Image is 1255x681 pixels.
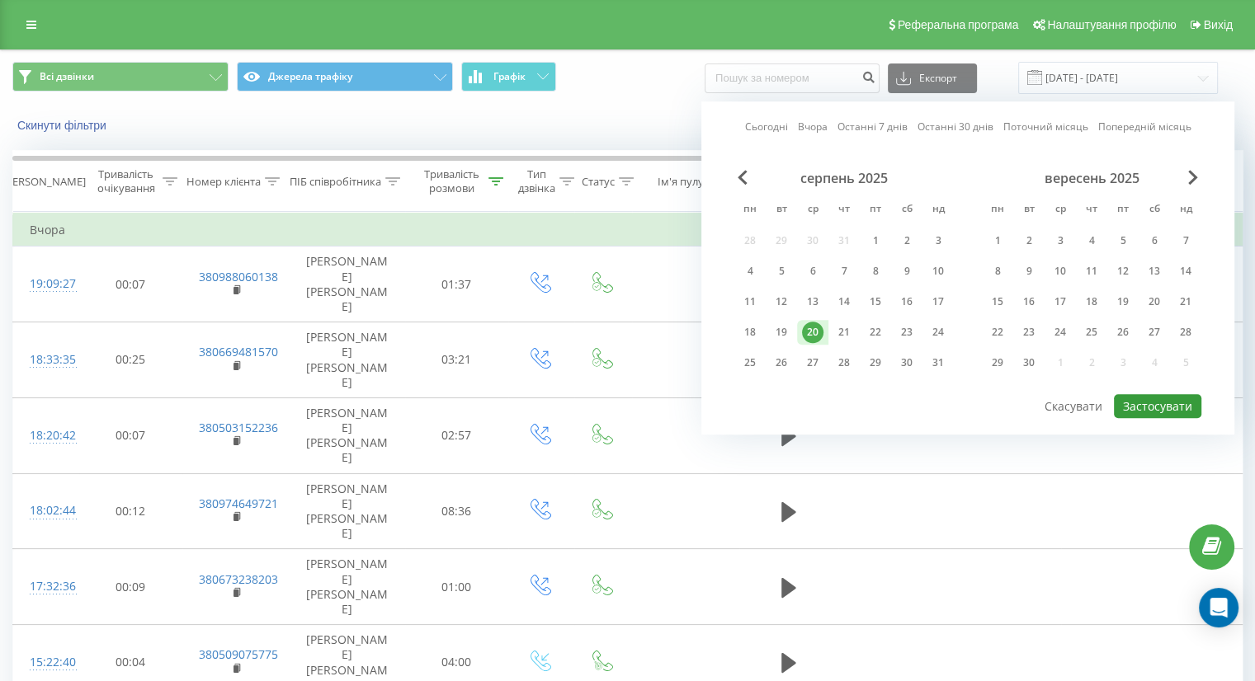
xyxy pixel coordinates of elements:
[199,495,278,511] a: 380974649721
[837,120,908,135] a: Останні 7 днів
[891,289,922,314] div: сб 16 серп 2025 р.
[30,646,63,679] div: 15:22:40
[1170,259,1201,284] div: нд 14 вер 2025 р.
[1175,230,1196,251] div: 7
[1045,320,1076,345] div: ср 24 вер 2025 р.
[833,322,855,343] div: 21
[987,261,1008,282] div: 8
[405,397,508,473] td: 02:57
[1050,322,1071,343] div: 24
[982,170,1201,186] div: вересень 2025
[93,167,158,195] div: Тривалість очікування
[927,352,949,373] div: 31
[582,175,615,189] div: Статус
[1107,320,1139,345] div: пт 26 вер 2025 р.
[888,63,977,93] button: Експорт
[705,63,880,93] input: Пошук за номером
[1139,228,1170,253] div: сб 6 вер 2025 р.
[1018,230,1040,251] div: 2
[290,322,405,398] td: [PERSON_NAME] [PERSON_NAME]
[30,344,63,376] div: 18:33:35
[1173,198,1198,223] abbr: неділя
[40,70,94,83] span: Всі дзвінки
[1018,261,1040,282] div: 9
[828,259,860,284] div: чт 7 серп 2025 р.
[1111,198,1135,223] abbr: п’ятниця
[738,198,762,223] abbr: понеділок
[982,320,1013,345] div: пн 22 вер 2025 р.
[1139,289,1170,314] div: сб 20 вер 2025 р.
[1144,261,1165,282] div: 13
[833,261,855,282] div: 7
[1204,18,1233,31] span: Вихід
[918,120,993,135] a: Останні 30 днів
[1017,198,1041,223] abbr: вівторок
[734,320,766,345] div: пн 18 серп 2025 р.
[798,120,828,135] a: Вчора
[1013,320,1045,345] div: вт 23 вер 2025 р.
[290,549,405,625] td: [PERSON_NAME] [PERSON_NAME]
[865,352,886,373] div: 29
[734,170,954,186] div: серпень 2025
[828,320,860,345] div: чт 21 серп 2025 р.
[860,350,891,375] div: пт 29 серп 2025 р.
[766,289,797,314] div: вт 12 серп 2025 р.
[927,322,949,343] div: 24
[766,259,797,284] div: вт 5 серп 2025 р.
[734,289,766,314] div: пн 11 серп 2025 р.
[894,198,919,223] abbr: субота
[290,397,405,473] td: [PERSON_NAME] [PERSON_NAME]
[1045,259,1076,284] div: ср 10 вер 2025 р.
[1048,198,1073,223] abbr: середа
[982,259,1013,284] div: пн 8 вер 2025 р.
[1107,289,1139,314] div: пт 19 вер 2025 р.
[922,228,954,253] div: нд 3 серп 2025 р.
[739,261,761,282] div: 4
[1045,289,1076,314] div: ср 17 вер 2025 р.
[1199,588,1238,627] div: Open Intercom Messenger
[927,230,949,251] div: 3
[738,170,748,185] span: Previous Month
[1112,322,1134,343] div: 26
[1018,291,1040,312] div: 16
[802,322,823,343] div: 20
[405,322,508,398] td: 03:21
[30,268,63,300] div: 19:09:27
[982,350,1013,375] div: пн 29 вер 2025 р.
[1175,322,1196,343] div: 28
[237,62,453,92] button: Джерела трафіку
[891,228,922,253] div: сб 2 серп 2025 р.
[771,322,792,343] div: 19
[30,571,63,603] div: 17:32:36
[1112,291,1134,312] div: 19
[896,322,918,343] div: 23
[922,259,954,284] div: нд 10 серп 2025 р.
[1018,352,1040,373] div: 30
[734,259,766,284] div: пн 4 серп 2025 р.
[1112,230,1134,251] div: 5
[290,247,405,322] td: [PERSON_NAME] [PERSON_NAME]
[926,198,951,223] abbr: неділя
[1050,230,1071,251] div: 3
[865,261,886,282] div: 8
[896,230,918,251] div: 2
[1050,261,1071,282] div: 10
[802,291,823,312] div: 13
[1098,120,1191,135] a: Попередній місяць
[1170,289,1201,314] div: нд 21 вер 2025 р.
[891,350,922,375] div: сб 30 серп 2025 р.
[493,71,526,82] span: Графік
[1114,394,1201,418] button: Застосувати
[771,261,792,282] div: 5
[927,261,949,282] div: 10
[79,549,182,625] td: 00:09
[987,291,1008,312] div: 15
[199,420,278,435] a: 380503152236
[922,289,954,314] div: нд 17 серп 2025 р.
[833,352,855,373] div: 28
[1139,259,1170,284] div: сб 13 вер 2025 р.
[1170,228,1201,253] div: нд 7 вер 2025 р.
[1175,291,1196,312] div: 21
[739,352,761,373] div: 25
[419,167,484,195] div: Тривалість розмови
